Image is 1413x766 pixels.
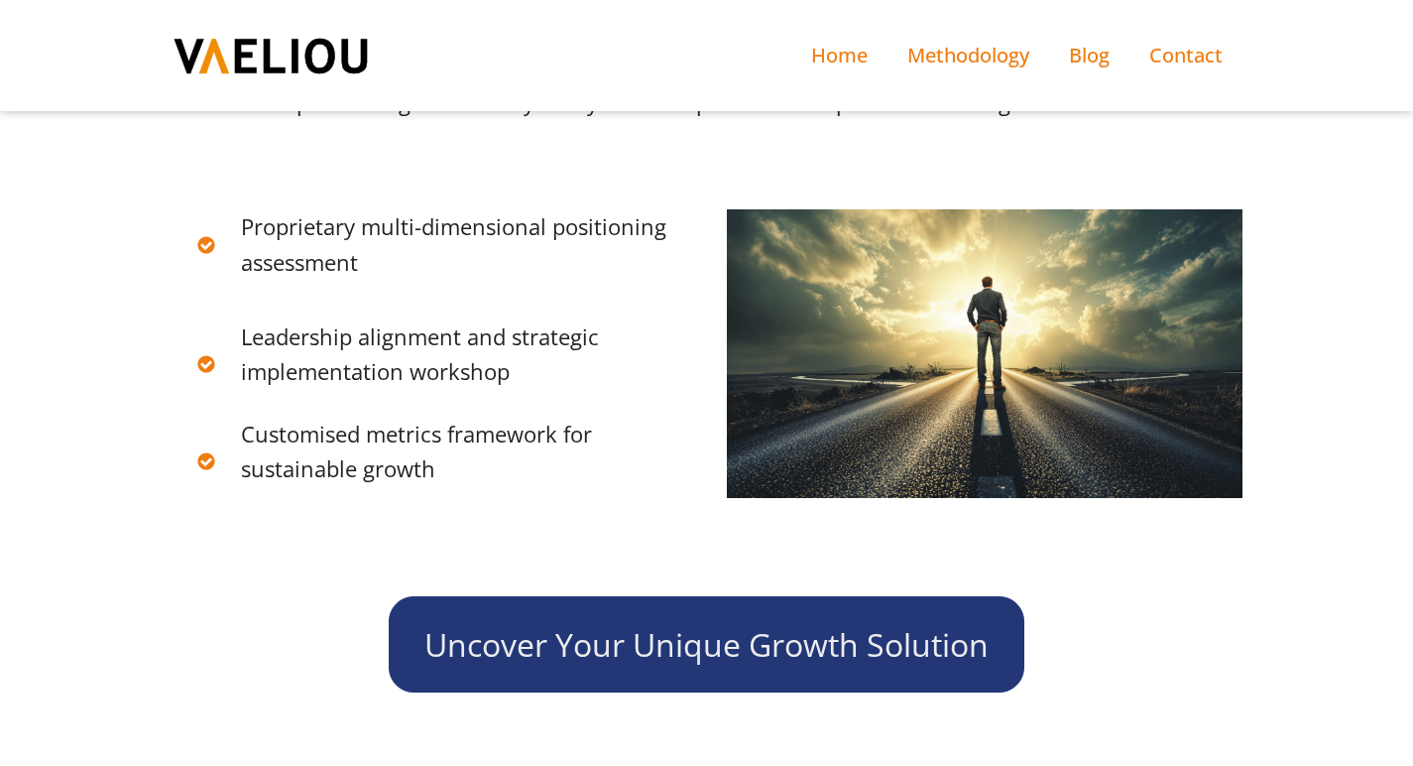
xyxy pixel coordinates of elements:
[389,596,1024,693] a: Uncover Your Unique Growth Solution
[887,20,1049,91] a: Methodology
[1049,20,1129,91] a: Blog
[241,209,678,279] div: Proprietary multi-dimensional positioning assessment
[241,417,678,486] div: Customised metrics framework for sustainable growth
[241,319,678,389] div: Leadership alignment and strategic implementation workshop
[172,36,370,76] img: VAELIOU - boost your performance
[1129,20,1242,91] a: Contact
[791,20,887,91] a: Home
